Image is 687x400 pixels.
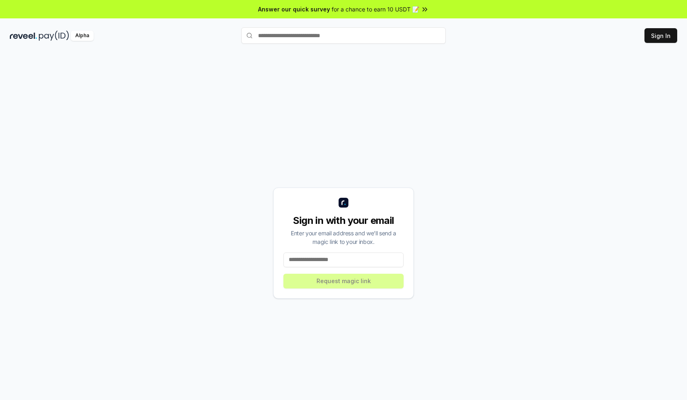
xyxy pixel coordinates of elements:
[258,5,330,13] span: Answer our quick survey
[339,198,348,208] img: logo_small
[39,31,69,41] img: pay_id
[644,28,677,43] button: Sign In
[10,31,37,41] img: reveel_dark
[283,214,404,227] div: Sign in with your email
[71,31,94,41] div: Alpha
[283,229,404,246] div: Enter your email address and we’ll send a magic link to your inbox.
[332,5,419,13] span: for a chance to earn 10 USDT 📝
